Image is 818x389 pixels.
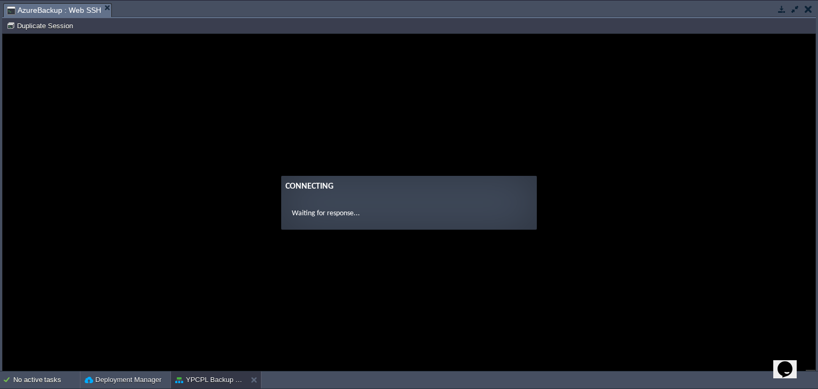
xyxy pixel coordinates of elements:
p: Waiting for response... [289,174,523,185]
span: AzureBackup : Web SSH [7,4,101,17]
button: Duplicate Session [6,21,76,30]
button: Deployment Manager [85,375,161,385]
div: No active tasks [13,371,80,388]
iframe: chat widget [773,346,807,378]
div: Connecting [283,146,530,159]
button: YPCPL Backup Env - [PERSON_NAME] [175,375,242,385]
